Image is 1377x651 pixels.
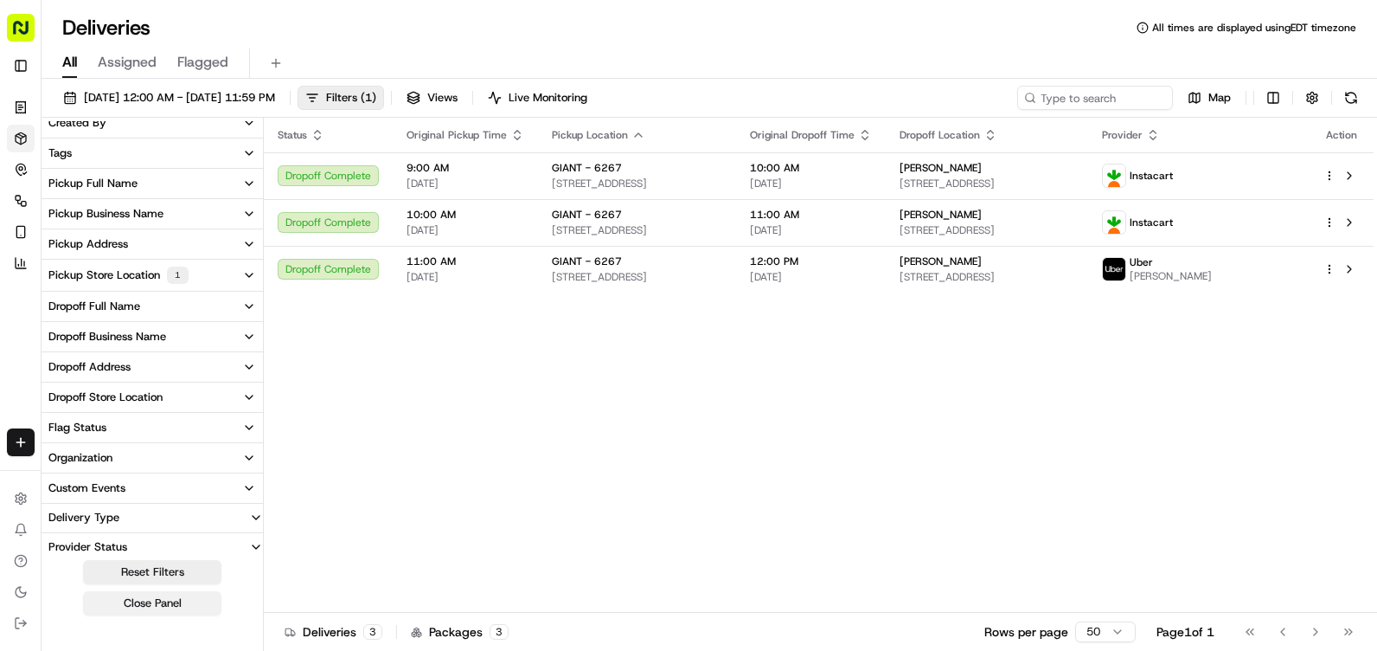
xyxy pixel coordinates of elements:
span: ( 1 ) [361,90,376,106]
div: 3 [490,624,509,640]
button: Map [1180,86,1239,110]
div: We're available if you need us! [59,183,219,197]
span: [DATE] [750,177,872,190]
div: Provider Status [42,539,134,555]
span: Instacart [1130,169,1173,183]
span: [DATE] [407,177,524,190]
button: Tags [42,139,263,168]
span: 12:00 PM [750,255,872,268]
span: Live Monitoring [509,90,587,106]
button: Pickup Store Location1 [42,260,263,291]
div: Pickup Full Name [48,176,138,191]
div: Flag Status [48,420,106,435]
span: All [62,52,77,73]
a: Powered byPylon [122,293,209,306]
span: [PERSON_NAME] [1130,269,1212,283]
span: Filters [326,90,376,106]
span: Map [1208,90,1231,106]
span: Original Pickup Time [407,128,507,142]
span: API Documentation [163,251,278,268]
span: Pylon [172,293,209,306]
span: 10:00 AM [407,208,524,222]
span: Views [427,90,458,106]
span: [DATE] [750,223,872,237]
img: 1736555255976-a54dd68f-1ca7-489b-9aae-adbdc363a1c4 [17,165,48,197]
button: Live Monitoring [480,86,595,110]
button: Created By [42,108,263,138]
button: Pickup Business Name [42,199,263,229]
span: [DATE] [407,223,524,237]
span: Dropoff Location [900,128,980,142]
input: Type to search [1017,86,1173,110]
div: Pickup Store Location [48,267,189,284]
div: 3 [363,624,382,640]
img: profile_instacart_ahold_partner.png [1103,211,1125,234]
div: Pickup Business Name [48,206,163,222]
span: 11:00 AM [750,208,872,222]
input: Got a question? Start typing here... [45,112,311,130]
button: Dropoff Address [42,352,263,382]
button: Refresh [1339,86,1363,110]
span: 10:00 AM [750,161,872,175]
button: Close Panel [83,591,221,616]
span: All times are displayed using EDT timezone [1152,21,1356,35]
p: Welcome 👋 [17,69,315,97]
div: Packages [411,623,509,641]
div: Dropoff Address [48,359,131,375]
div: Page 1 of 1 [1156,623,1214,641]
button: Reset Filters [83,560,221,584]
div: Custom Events [48,480,125,496]
div: Dropoff Store Location [48,390,163,405]
button: Start new chat [294,171,315,191]
span: Assigned [98,52,157,73]
span: Status [278,128,307,142]
div: Start new chat [59,165,284,183]
span: [STREET_ADDRESS] [900,177,1074,190]
span: [STREET_ADDRESS] [900,223,1074,237]
button: Views [399,86,465,110]
button: Dropoff Business Name [42,322,263,351]
div: Deliveries [285,623,382,641]
p: Rows per page [984,623,1068,641]
div: Created By [48,115,106,131]
span: Knowledge Base [35,251,132,268]
span: Pickup Location [552,128,628,142]
span: GIANT - 6267 [552,255,622,268]
span: [STREET_ADDRESS] [552,177,722,190]
button: Delivery Type [42,504,263,532]
span: [DATE] [407,270,524,284]
button: Pickup Full Name [42,169,263,198]
span: GIANT - 6267 [552,161,622,175]
h1: Deliveries [62,14,151,42]
span: [PERSON_NAME] [900,255,982,268]
span: 11:00 AM [407,255,524,268]
div: Delivery Type [42,510,126,525]
button: Dropoff Full Name [42,292,263,321]
span: Flagged [177,52,228,73]
img: profile_uber_ahold_partner.png [1103,258,1125,280]
button: Organization [42,443,263,473]
img: Nash [17,17,52,52]
span: [STREET_ADDRESS] [552,223,722,237]
span: [STREET_ADDRESS] [552,270,722,284]
a: 💻API Documentation [139,244,285,275]
button: Flag Status [42,413,263,442]
span: [PERSON_NAME] [900,161,982,175]
button: Custom Events [42,474,263,503]
div: 💻 [146,253,160,267]
span: GIANT - 6267 [552,208,622,222]
button: Filters(1) [298,86,384,110]
div: Dropoff Business Name [48,329,166,345]
span: Instacart [1130,216,1173,229]
div: Action [1323,128,1360,142]
div: Tags [48,145,72,161]
span: [PERSON_NAME] [900,208,982,222]
button: [DATE] 12:00 AM - [DATE] 11:59 PM [55,86,283,110]
button: Pickup Address [42,229,263,259]
button: Provider Status [42,533,263,561]
div: 📗 [17,253,31,267]
div: Pickup Address [48,236,128,252]
a: 📗Knowledge Base [10,244,139,275]
div: Organization [48,450,112,466]
span: 9:00 AM [407,161,524,175]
